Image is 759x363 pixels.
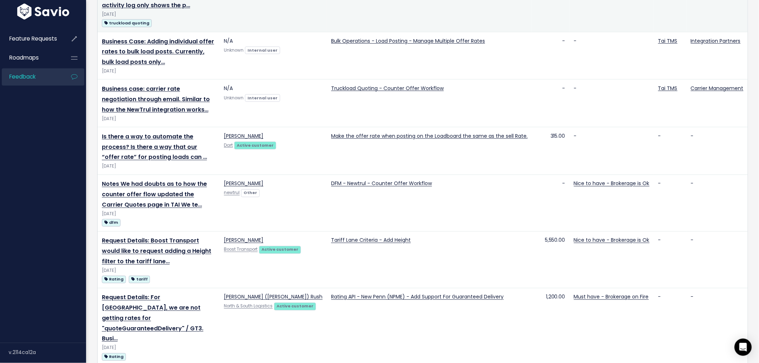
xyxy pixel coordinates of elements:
a: Request Details: Boost Transport would like to request adding a Height filter to the tariff lane… [102,237,211,266]
a: [PERSON_NAME] ([PERSON_NAME]) Rush [224,293,322,301]
strong: Active customer [237,142,274,148]
td: - [532,175,570,232]
a: [PERSON_NAME] [224,132,263,140]
a: Active customer [259,246,301,253]
a: Active customer [274,302,316,310]
a: Nice to have - Brokerage is Ok [574,180,650,187]
a: Truckload Quoting - Counter Offer Workflow [331,85,444,92]
span: Feedback [9,73,36,80]
a: Active customer [234,141,276,148]
a: Bulk Operations - Load Posting - Manage Multiple Offer Rates [331,37,485,44]
a: Feedback [2,69,60,85]
td: - [570,127,654,175]
div: [DATE] [102,11,215,18]
td: - [654,127,687,175]
td: 5,550.00 [532,232,570,288]
div: [DATE] [102,344,215,352]
div: [DATE] [102,211,215,218]
span: tariff [129,276,150,283]
div: v.2114ca12a [9,343,86,362]
a: Tai TMS [658,37,678,44]
a: Integration Partners [691,37,741,44]
a: Internal user [245,46,280,53]
div: [DATE] [102,115,215,123]
a: newtrul [224,190,240,196]
span: Unknown [224,95,244,101]
span: dfm [102,219,121,227]
a: Tai TMS [658,85,678,92]
td: - [532,32,570,80]
a: Carrier Management [691,85,744,92]
strong: Active customer [277,303,313,309]
a: Must have - Brokerage on Fire [574,293,649,301]
td: - [687,127,748,175]
span: Feature Requests [9,35,57,42]
td: - [570,80,654,127]
a: Request Details: For [GEOGRAPHIC_DATA], we are not getting rates for "quoteGuaranteedDelivery" / ... [102,293,203,343]
td: - [654,175,687,232]
a: Roadmaps [2,49,60,66]
a: Feature Requests [2,30,60,47]
span: Rating [102,276,126,283]
td: N/A [220,32,327,80]
div: [DATE] [102,267,215,275]
a: Other [241,189,259,196]
td: 315.00 [532,127,570,175]
a: [PERSON_NAME] [224,180,263,187]
strong: Other [244,190,257,196]
td: - [687,175,748,232]
a: dfm [102,218,121,227]
a: Is there a way to automate the process? Is there a way that our “offer rate” for posting loads can … [102,132,207,161]
a: Boost Transport [224,247,258,253]
td: - [532,80,570,127]
a: North & South Logistics [224,303,273,309]
a: Rating [102,352,126,361]
span: Roadmaps [9,54,39,61]
strong: Active customer [261,247,298,253]
a: Dart [224,142,233,148]
td: N/A [220,80,327,127]
a: Nice to have - Brokerage is Ok [574,237,650,244]
strong: Internal user [247,95,278,101]
strong: Internal user [247,47,278,53]
div: [DATE] [102,163,215,170]
td: - [687,232,748,288]
a: DFM - Newtrul - Counter Offer Workflow [331,180,432,187]
span: Unknown [224,47,244,53]
a: tariff [129,275,150,284]
a: [PERSON_NAME] [224,237,263,244]
a: truckload quoting [102,18,152,27]
a: Business case: carrier rate negotiation through email. Similar to how the NewTrul integration works… [102,85,210,114]
a: Rating API - New Penn (NPME) - Add Support For Guaranteed Delivery [331,293,504,301]
img: logo-white.9d6f32f41409.svg [15,4,71,20]
a: Rating [102,275,126,284]
td: - [570,32,654,80]
a: Internal user [245,94,280,101]
a: Business Case: Adding individual offer rates to bulk load posts. Currently, bulk load posts only… [102,37,214,66]
a: Tariff Lane Criteria - Add Height [331,237,411,244]
span: truckload quoting [102,19,152,27]
td: - [654,232,687,288]
a: Make the offer rate when posting on the Loadboard the same as the sell Rate. [331,132,528,140]
span: Rating [102,353,126,361]
a: Notes We had doubts as to how the counter offer flow updated the Carrier Quotes page in TAI We te… [102,180,207,209]
div: Open Intercom Messenger [735,339,752,356]
div: [DATE] [102,67,215,75]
